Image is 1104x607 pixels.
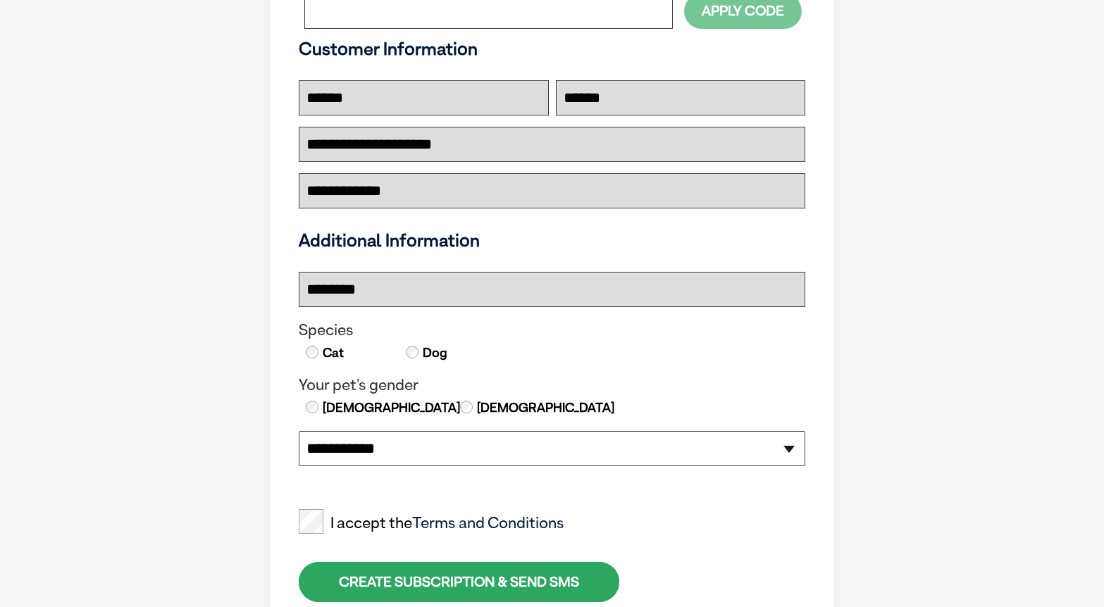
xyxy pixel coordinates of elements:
a: Terms and Conditions [412,513,564,532]
h3: Customer Information [299,38,805,59]
h3: Additional Information [293,230,811,251]
label: I accept the [299,514,564,532]
input: I accept theTerms and Conditions [299,509,323,534]
legend: Your pet's gender [299,376,805,394]
legend: Species [299,321,805,339]
div: CREATE SUBSCRIPTION & SEND SMS [299,562,619,602]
